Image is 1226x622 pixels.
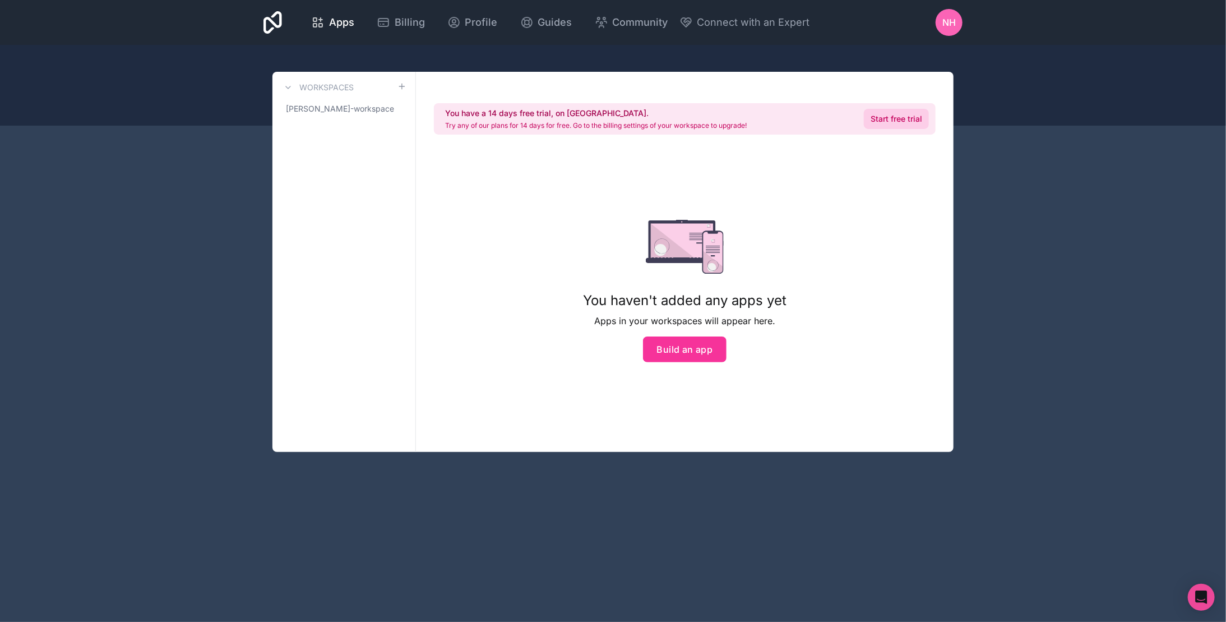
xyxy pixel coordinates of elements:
[613,15,668,30] span: Community
[445,121,747,130] p: Try any of our plans for 14 days for free. Go to the billing settings of your workspace to upgrade!
[679,15,810,30] button: Connect with an Expert
[697,15,810,30] span: Connect with an Expert
[329,15,354,30] span: Apps
[368,10,434,35] a: Billing
[281,81,354,94] a: Workspaces
[395,15,425,30] span: Billing
[438,10,507,35] a: Profile
[864,109,929,129] a: Start free trial
[583,292,787,310] h1: You haven't added any apps yet
[511,10,581,35] a: Guides
[538,15,572,30] span: Guides
[302,10,363,35] a: Apps
[583,314,787,328] p: Apps in your workspaces will appear here.
[586,10,677,35] a: Community
[646,220,724,274] img: empty state
[643,337,727,362] button: Build an app
[1188,584,1215,611] div: Open Intercom Messenger
[942,16,956,29] span: NH
[281,99,406,119] a: [PERSON_NAME]-workspace
[286,103,394,114] span: [PERSON_NAME]-workspace
[299,82,354,93] h3: Workspaces
[445,108,747,119] h2: You have a 14 days free trial, on [GEOGRAPHIC_DATA].
[465,15,498,30] span: Profile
